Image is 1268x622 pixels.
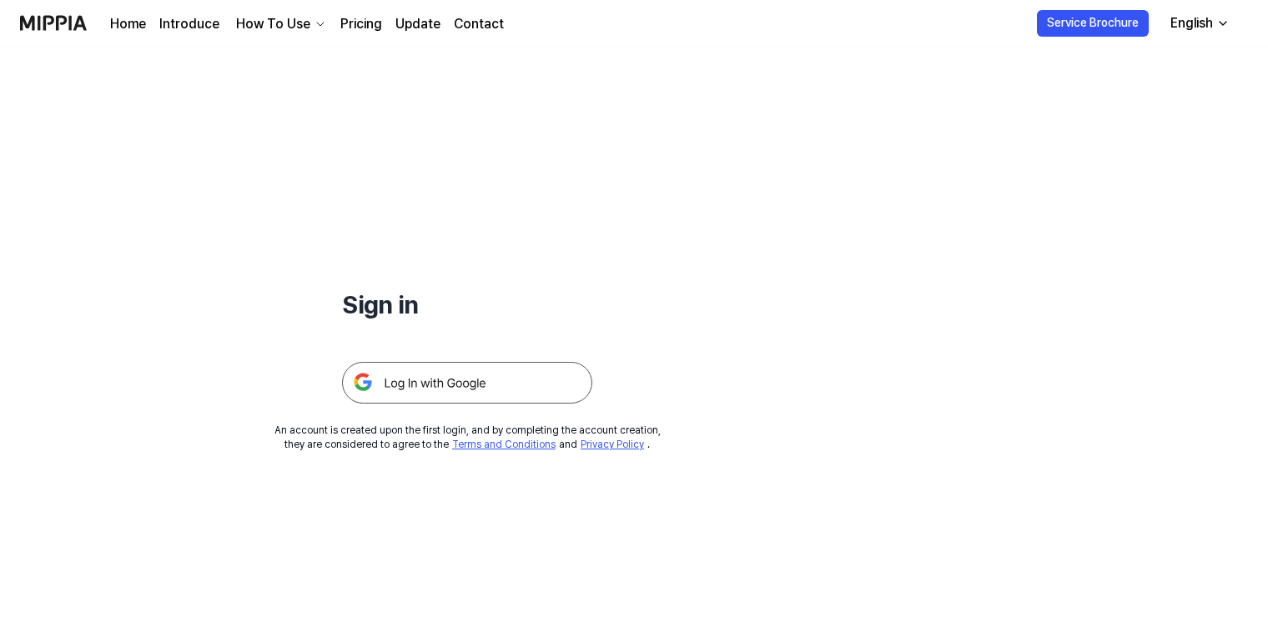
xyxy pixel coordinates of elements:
[395,14,440,34] a: Update
[1157,7,1240,40] button: English
[342,287,592,322] h1: Sign in
[110,14,146,34] a: Home
[452,439,556,450] a: Terms and Conditions
[340,14,382,34] a: Pricing
[581,439,644,450] a: Privacy Policy
[274,424,661,452] div: An account is created upon the first login, and by completing the account creation, they are cons...
[233,14,314,34] div: How To Use
[233,14,327,34] button: How To Use
[1037,10,1149,37] button: Service Brochure
[342,362,592,404] img: 구글 로그인 버튼
[1167,13,1216,33] div: English
[159,14,219,34] a: Introduce
[454,14,504,34] a: Contact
